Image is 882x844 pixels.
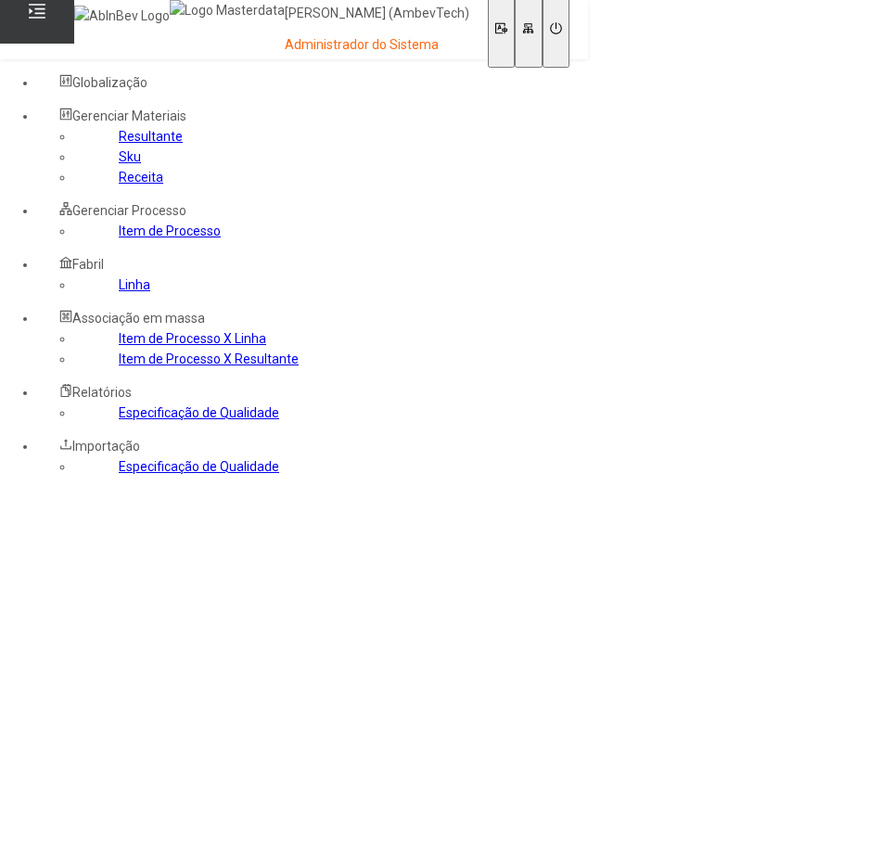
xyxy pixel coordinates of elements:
a: Sku [119,149,141,164]
a: Item de Processo [119,224,221,238]
span: Globalização [72,75,147,90]
span: Gerenciar Materiais [72,109,186,123]
a: Especificação de Qualidade [119,405,279,420]
span: Fabril [72,257,104,272]
a: Linha [119,277,150,292]
a: Receita [119,170,163,185]
span: Gerenciar Processo [72,203,186,218]
a: Resultante [119,129,183,144]
span: Associação em massa [72,311,205,326]
p: [PERSON_NAME] (AmbevTech) [285,5,469,23]
span: Importação [72,439,140,454]
p: Administrador do Sistema [285,36,469,55]
span: Relatórios [72,385,132,400]
a: Item de Processo X Linha [119,331,266,346]
img: AbInBev Logo [74,6,170,26]
a: Item de Processo X Resultante [119,352,299,366]
a: Especificação de Qualidade [119,459,279,474]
